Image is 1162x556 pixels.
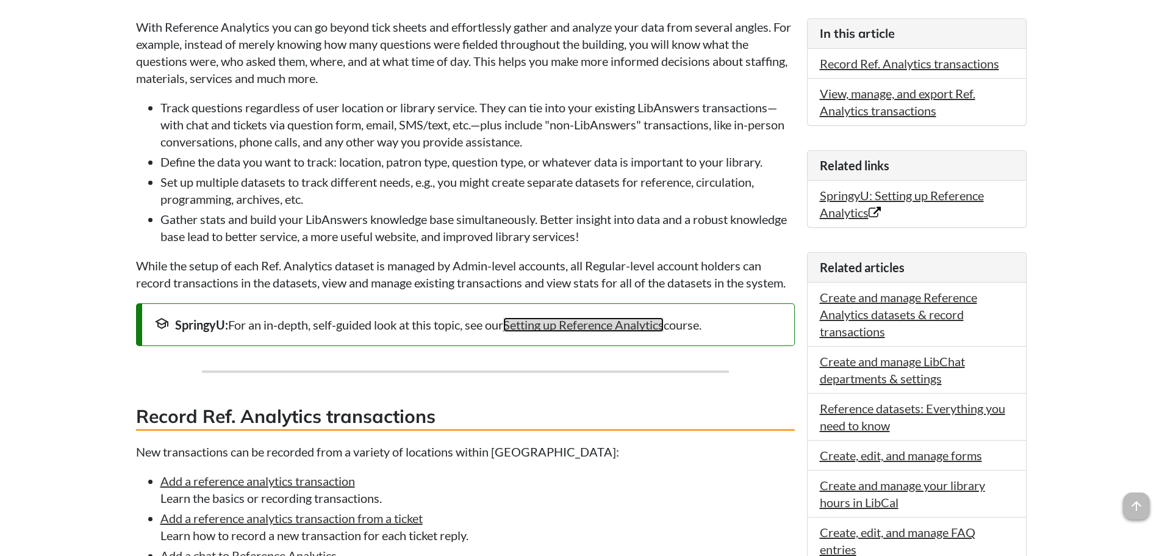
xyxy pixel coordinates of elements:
a: Create and manage your library hours in LibCal [820,478,985,510]
li: Set up multiple datasets to track different needs, e.g., you might create separate datasets for r... [160,173,795,208]
li: Learn how to record a new transaction for each ticket reply. [160,510,795,544]
a: Setting up Reference Analytics [503,317,664,332]
div: For an in-depth, self-guided look at this topic, see our course. [154,316,782,333]
li: Track questions regardless of user location or library service. They can tie into your existing L... [160,99,795,150]
a: Record Ref. Analytics transactions [820,56,999,71]
li: Gather stats and build your LibAnswers knowledge base simultaneously. Better insight into data an... [160,211,795,245]
strong: SpringyU: [175,317,228,332]
span: school [154,316,169,331]
a: Add a reference analytics transaction from a ticket [160,511,423,525]
a: Create and manage LibChat departments & settings [820,354,965,386]
li: Learn the basics or recording transactions. [160,472,795,507]
a: arrow_upward [1123,494,1150,508]
p: While the setup of each Ref. Analytics dataset is managed by Admin-level accounts, all Regular-le... [136,257,795,291]
p: New transactions can be recorded from a variety of locations within [GEOGRAPHIC_DATA]: [136,443,795,460]
a: Reference datasets: Everything you need to know [820,401,1005,433]
span: arrow_upward [1123,493,1150,519]
span: Related articles [820,260,905,275]
p: With Reference Analytics you can go beyond tick sheets and effortlessly gather and analyze your d... [136,18,795,87]
a: SpringyU: Setting up Reference Analytics [820,188,984,220]
li: Define the data you want to track: location, patron type, question type, or whatever data is impo... [160,153,795,170]
a: View, manage, and export Ref. Analytics transactions [820,86,975,118]
a: Create, edit, and manage forms [820,448,982,463]
a: Create and manage Reference Analytics datasets & record transactions [820,290,977,339]
a: Add a reference analytics transaction [160,474,355,488]
h3: Record Ref. Analytics transactions [136,403,795,431]
span: Related links [820,158,889,173]
h3: In this article [820,25,1014,42]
